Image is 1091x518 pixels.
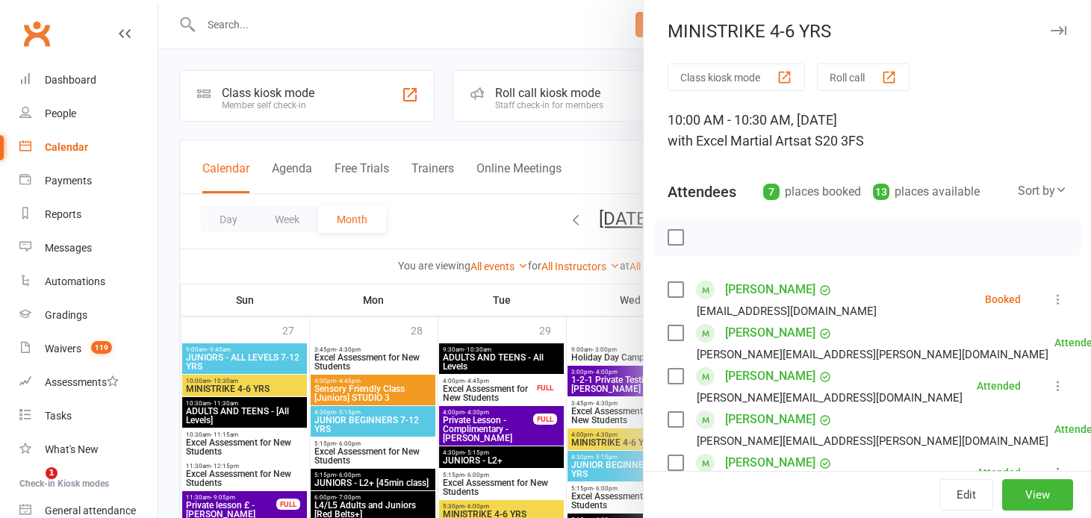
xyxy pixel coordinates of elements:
a: Assessments [19,366,158,399]
a: Calendar [19,131,158,164]
a: [PERSON_NAME] [725,408,815,431]
div: Gradings [45,309,87,321]
a: Reports [19,198,158,231]
button: Edit [939,479,993,511]
div: 13 [873,184,889,200]
a: Tasks [19,399,158,433]
div: [PERSON_NAME][EMAIL_ADDRESS][PERSON_NAME][DOMAIN_NAME] [697,345,1048,364]
a: What's New [19,433,158,466]
div: Attended [977,467,1021,478]
div: What's New [45,443,99,455]
a: Messages [19,231,158,265]
div: 7 [763,184,780,200]
a: [PERSON_NAME] [725,451,815,475]
button: Roll call [817,63,910,91]
div: Payments [45,175,92,187]
a: Gradings [19,299,158,332]
a: [PERSON_NAME] [725,321,815,345]
div: Waivers [45,343,81,355]
span: 1 [46,467,57,479]
a: Waivers 119 [19,332,158,366]
div: Calendar [45,141,88,153]
a: People [19,97,158,131]
div: 10:00 AM - 10:30 AM, [DATE] [668,110,1067,152]
div: Automations [45,275,105,287]
a: Automations [19,265,158,299]
div: places booked [763,181,861,202]
div: Assessments [45,376,119,388]
div: [PERSON_NAME][EMAIL_ADDRESS][DOMAIN_NAME] [697,388,963,408]
button: Class kiosk mode [668,63,805,91]
span: with Excel Martial Arts [668,133,800,149]
div: Sort by [1018,181,1067,201]
span: at S20 3FS [800,133,864,149]
div: places available [873,181,980,202]
iframe: Intercom live chat [15,467,51,503]
div: Attendees [668,181,736,202]
button: View [1002,479,1073,511]
div: Attended [977,381,1021,391]
div: [PERSON_NAME][EMAIL_ADDRESS][PERSON_NAME][DOMAIN_NAME] [697,431,1048,451]
div: Booked [985,294,1021,305]
div: MINISTRIKE 4-6 YRS [644,21,1091,42]
a: [PERSON_NAME] [725,278,815,302]
div: People [45,107,76,119]
div: [EMAIL_ADDRESS][DOMAIN_NAME] [697,302,877,321]
a: Dashboard [19,63,158,97]
div: General attendance [45,505,136,517]
div: Tasks [45,410,72,422]
div: Dashboard [45,74,96,86]
span: 119 [91,341,112,354]
div: Messages [45,242,92,254]
div: Reports [45,208,81,220]
a: Payments [19,164,158,198]
a: [PERSON_NAME] [725,364,815,388]
a: Clubworx [18,15,55,52]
